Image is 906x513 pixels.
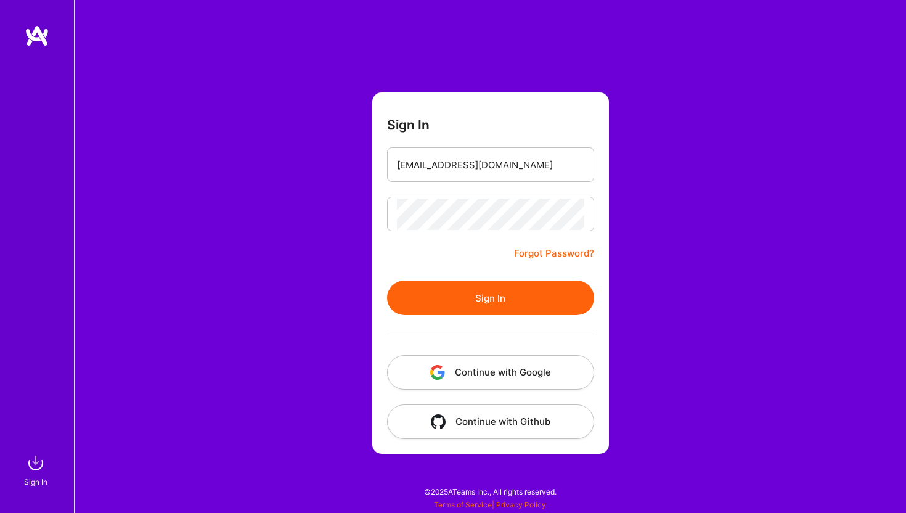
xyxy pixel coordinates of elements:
[430,365,445,380] img: icon
[387,117,430,133] h3: Sign In
[434,500,546,509] span: |
[25,25,49,47] img: logo
[431,414,446,429] img: icon
[387,281,594,315] button: Sign In
[434,500,492,509] a: Terms of Service
[387,355,594,390] button: Continue with Google
[496,500,546,509] a: Privacy Policy
[387,404,594,439] button: Continue with Github
[514,246,594,261] a: Forgot Password?
[24,475,47,488] div: Sign In
[23,451,48,475] img: sign in
[74,476,906,507] div: © 2025 ATeams Inc., All rights reserved.
[26,451,48,488] a: sign inSign In
[397,149,584,181] input: Email...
